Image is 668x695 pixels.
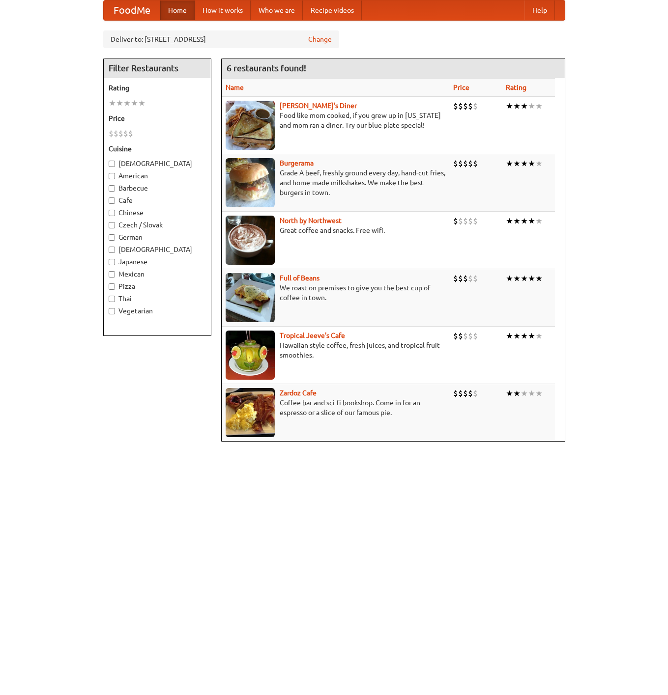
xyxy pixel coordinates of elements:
[458,158,463,169] li: $
[109,144,206,154] h5: Cuisine
[468,101,473,111] li: $
[131,98,138,109] li: ★
[109,296,115,302] input: Thai
[251,0,303,20] a: Who we are
[506,83,526,91] a: Rating
[521,388,528,399] li: ★
[226,273,275,322] img: beans.jpg
[226,225,445,235] p: Great coffee and snacks. Free wifi.
[280,389,317,397] a: Zardoz Cafe
[468,273,473,284] li: $
[513,158,521,169] li: ★
[535,158,543,169] li: ★
[109,113,206,123] h5: Price
[473,273,478,284] li: $
[116,98,123,109] li: ★
[226,331,275,380] img: jeeves.jpg
[463,101,468,111] li: $
[109,128,114,139] li: $
[280,217,342,224] a: North by Northwest
[104,0,160,20] a: FoodMe
[535,216,543,226] li: ★
[453,216,458,226] li: $
[109,308,115,314] input: Vegetarian
[109,208,206,218] label: Chinese
[468,216,473,226] li: $
[123,98,131,109] li: ★
[453,273,458,284] li: $
[468,158,473,169] li: $
[524,0,555,20] a: Help
[109,257,206,267] label: Japanese
[535,388,543,399] li: ★
[506,388,513,399] li: ★
[521,158,528,169] li: ★
[128,128,133,139] li: $
[109,306,206,316] label: Vegetarian
[109,232,206,242] label: German
[458,388,463,399] li: $
[463,158,468,169] li: $
[280,332,345,339] a: Tropical Jeeve's Cafe
[303,0,362,20] a: Recipe videos
[453,331,458,341] li: $
[506,158,513,169] li: ★
[468,331,473,341] li: $
[109,159,206,168] label: [DEMOGRAPHIC_DATA]
[226,340,445,360] p: Hawaiian style coffee, fresh juices, and tropical fruit smoothies.
[513,101,521,111] li: ★
[528,331,535,341] li: ★
[506,101,513,111] li: ★
[118,128,123,139] li: $
[453,158,458,169] li: $
[506,216,513,226] li: ★
[104,58,211,78] h4: Filter Restaurants
[226,168,445,197] p: Grade A beef, freshly ground every day, hand-cut fries, and home-made milkshakes. We make the bes...
[528,158,535,169] li: ★
[280,102,357,110] a: [PERSON_NAME]'s Diner
[109,245,206,254] label: [DEMOGRAPHIC_DATA]
[473,101,478,111] li: $
[280,274,319,282] a: Full of Beans
[109,281,206,291] label: Pizza
[109,259,115,265] input: Japanese
[109,161,115,167] input: [DEMOGRAPHIC_DATA]
[513,273,521,284] li: ★
[103,30,339,48] div: Deliver to: [STREET_ADDRESS]
[109,234,115,241] input: German
[160,0,195,20] a: Home
[109,173,115,179] input: American
[109,83,206,93] h5: Rating
[535,273,543,284] li: ★
[528,273,535,284] li: ★
[280,159,314,167] a: Burgerama
[308,34,332,44] a: Change
[463,388,468,399] li: $
[109,247,115,253] input: [DEMOGRAPHIC_DATA]
[528,388,535,399] li: ★
[473,331,478,341] li: $
[528,216,535,226] li: ★
[226,83,244,91] a: Name
[226,283,445,303] p: We roast on premises to give you the best cup of coffee in town.
[513,216,521,226] li: ★
[226,398,445,417] p: Coffee bar and sci-fi bookshop. Come in for an espresso or a slice of our famous pie.
[463,331,468,341] li: $
[458,331,463,341] li: $
[109,171,206,181] label: American
[458,101,463,111] li: $
[521,216,528,226] li: ★
[473,158,478,169] li: $
[109,185,115,192] input: Barbecue
[521,101,528,111] li: ★
[521,331,528,341] li: ★
[226,101,275,150] img: sallys.jpg
[453,101,458,111] li: $
[458,273,463,284] li: $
